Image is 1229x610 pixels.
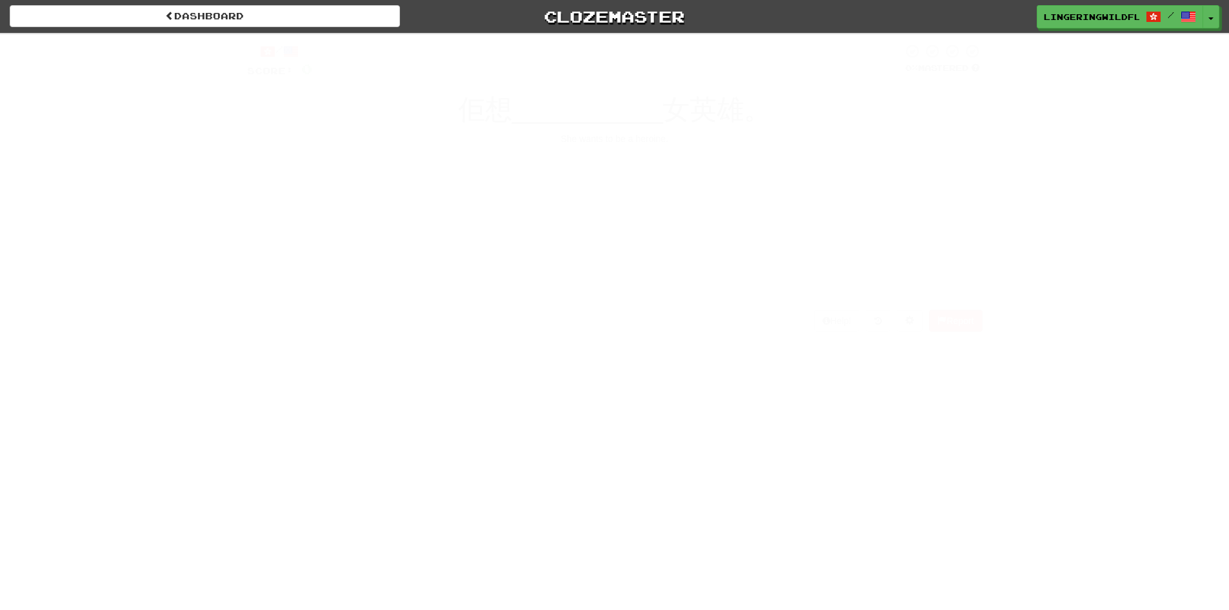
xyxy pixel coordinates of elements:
[247,43,312,59] div: /
[929,310,982,332] button: Report
[366,229,605,285] button: 3.頂帽
[366,154,605,210] button: 1.傢伙
[731,180,739,190] small: 2 .
[905,63,918,73] span: 0 %
[729,247,765,267] span: 做人
[1037,5,1203,28] a: LingeringWildflower4641 /
[458,94,512,125] span: 佢想
[663,94,771,125] span: 女英雄。
[903,63,983,74] div: Mastered
[247,132,983,145] div: She wants to be a heroine.
[471,247,507,267] span: 頂帽
[866,310,890,332] button: Round history (alt+y)
[722,255,730,265] small: 4 .
[10,5,400,27] a: Dashboard
[301,61,312,77] span: 0
[464,255,472,265] small: 3 .
[624,229,863,285] button: 4.做人
[624,154,863,210] button: 2.做
[512,94,663,125] span: __________
[738,172,756,192] span: 做
[464,180,472,190] small: 1 .
[1044,11,1139,23] span: LingeringWildflower4641
[247,65,294,76] span: Score:
[1168,10,1174,19] span: /
[419,5,810,28] a: Clozemaster
[471,172,507,192] span: 傢伙
[814,310,860,332] button: Help!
